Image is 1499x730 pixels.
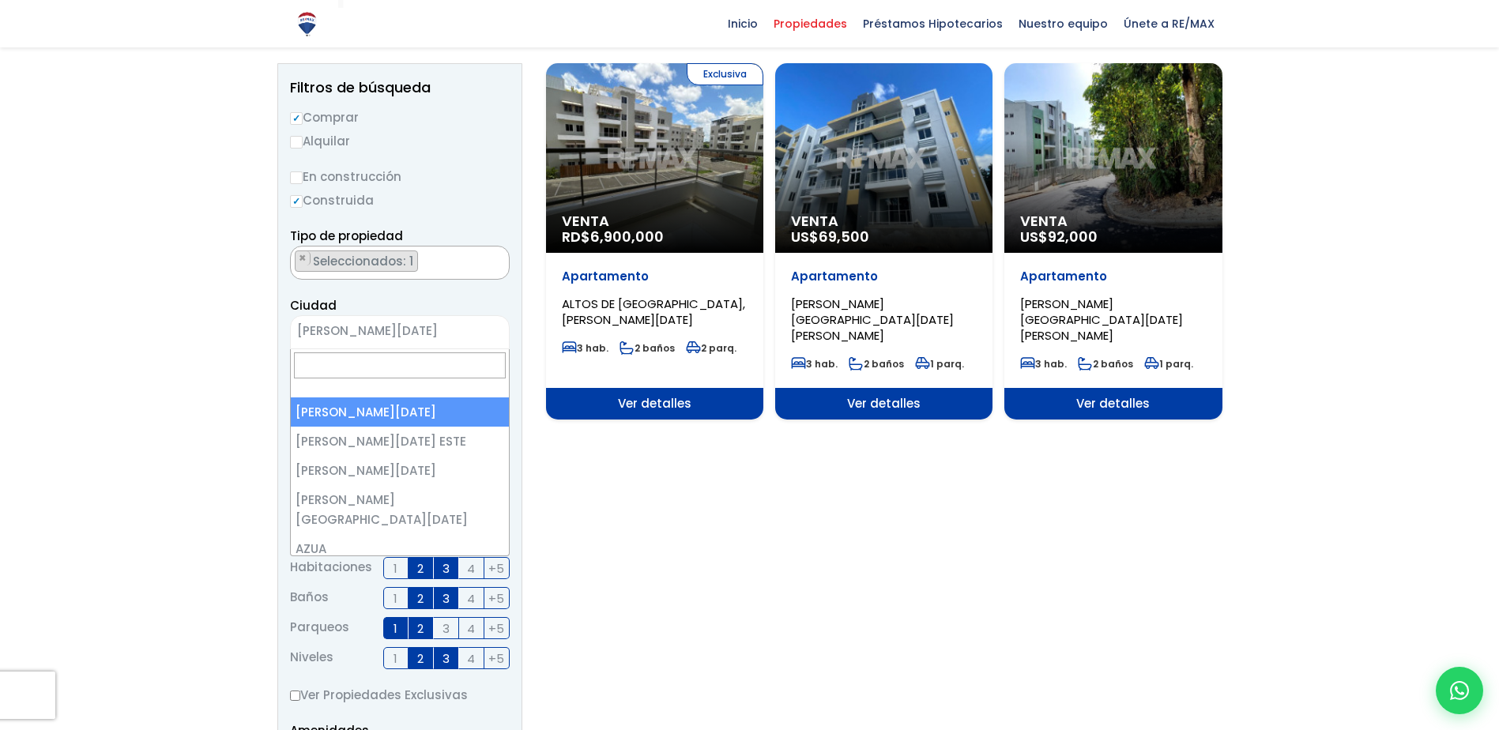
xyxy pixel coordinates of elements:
[291,534,509,563] li: AZUA
[485,325,493,340] span: ×
[791,269,977,284] p: Apartamento
[295,250,418,272] li: APARTAMENTO
[290,190,510,210] label: Construida
[290,80,510,96] h2: Filtros de búsqueda
[1020,213,1206,229] span: Venta
[492,251,500,265] span: ×
[488,559,504,578] span: +5
[290,195,303,208] input: Construida
[291,456,509,485] li: [PERSON_NAME][DATE]
[290,112,303,125] input: Comprar
[562,341,608,355] span: 3 hab.
[299,251,307,265] span: ×
[791,295,954,344] span: [PERSON_NAME][GEOGRAPHIC_DATA][DATE][PERSON_NAME]
[562,295,745,328] span: ALTOS DE [GEOGRAPHIC_DATA], [PERSON_NAME][DATE]
[849,357,904,371] span: 2 baños
[1020,269,1206,284] p: Apartamento
[290,690,300,701] input: Ver Propiedades Exclusivas
[720,12,766,36] span: Inicio
[290,315,510,349] span: SANTO DOMINGO DE GUZMÁN
[291,320,469,342] span: SANTO DOMINGO DE GUZMÁN
[417,619,424,638] span: 2
[488,649,504,668] span: +5
[291,427,509,456] li: [PERSON_NAME][DATE] ESTE
[546,388,763,420] span: Ver detalles
[1020,357,1067,371] span: 3 hab.
[443,559,450,578] span: 3
[443,589,450,608] span: 3
[290,587,329,609] span: Baños
[791,227,869,246] span: US$
[775,388,992,420] span: Ver detalles
[488,619,504,638] span: +5
[467,589,475,608] span: 4
[291,246,299,280] textarea: Search
[766,12,855,36] span: Propiedades
[562,213,748,229] span: Venta
[467,649,475,668] span: 4
[492,250,501,266] button: Remove all items
[686,341,736,355] span: 2 parq.
[417,589,424,608] span: 2
[293,10,321,38] img: Logo de REMAX
[1004,388,1222,420] span: Ver detalles
[290,297,337,314] span: Ciudad
[775,63,992,420] a: Venta US$69,500 Apartamento [PERSON_NAME][GEOGRAPHIC_DATA][DATE][PERSON_NAME] 3 hab. 2 baños 1 pa...
[296,251,311,265] button: Remove item
[290,617,349,639] span: Parqueos
[467,619,475,638] span: 4
[791,357,838,371] span: 3 hab.
[620,341,675,355] span: 2 baños
[819,227,869,246] span: 69,500
[443,649,450,668] span: 3
[394,649,397,668] span: 1
[546,63,763,420] a: Exclusiva Venta RD$6,900,000 Apartamento ALTOS DE [GEOGRAPHIC_DATA], [PERSON_NAME][DATE] 3 hab. 2...
[915,357,964,371] span: 1 parq.
[562,227,664,246] span: RD$
[687,63,763,85] span: Exclusiva
[294,352,506,378] input: Search
[290,557,372,579] span: Habitaciones
[417,649,424,668] span: 2
[394,619,397,638] span: 1
[1011,12,1116,36] span: Nuestro equipo
[562,269,748,284] p: Apartamento
[1144,357,1193,371] span: 1 parq.
[1020,227,1098,246] span: US$
[590,227,664,246] span: 6,900,000
[394,559,397,578] span: 1
[290,136,303,149] input: Alquilar
[291,485,509,534] li: [PERSON_NAME][GEOGRAPHIC_DATA][DATE]
[855,12,1011,36] span: Préstamos Hipotecarios
[290,228,403,244] span: Tipo de propiedad
[290,167,510,186] label: En construcción
[290,685,510,705] label: Ver Propiedades Exclusivas
[1078,357,1133,371] span: 2 baños
[791,213,977,229] span: Venta
[290,647,333,669] span: Niveles
[488,589,504,608] span: +5
[467,559,475,578] span: 4
[291,397,509,427] li: [PERSON_NAME][DATE]
[311,253,417,269] span: Seleccionados: 1
[1048,227,1098,246] span: 92,000
[394,589,397,608] span: 1
[1020,295,1183,344] span: [PERSON_NAME][GEOGRAPHIC_DATA][DATE][PERSON_NAME]
[1116,12,1222,36] span: Únete a RE/MAX
[290,131,510,151] label: Alquilar
[417,559,424,578] span: 2
[469,320,493,345] button: Remove all items
[290,171,303,184] input: En construcción
[443,619,450,638] span: 3
[290,107,510,127] label: Comprar
[1004,63,1222,420] a: Venta US$92,000 Apartamento [PERSON_NAME][GEOGRAPHIC_DATA][DATE][PERSON_NAME] 3 hab. 2 baños 1 pa...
